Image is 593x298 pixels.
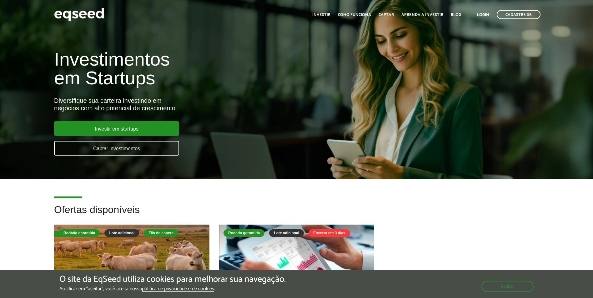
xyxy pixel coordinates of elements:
[269,229,304,237] div: Lote adicional
[338,13,371,17] a: Como funciona
[54,97,341,112] div: Diversifique sua carteira investindo em negócios com alto potencial de crescimento
[54,121,179,136] a: Investir em startups
[54,141,179,156] a: Captar investimentos
[481,281,534,292] button: Aceitar
[142,286,214,292] a: política de privacidade e de cookies
[54,231,89,237] div: Fila de espera
[309,229,350,237] div: Encerra em 3 dias
[451,13,461,17] a: Blog
[54,6,104,23] img: EqSeed
[144,229,178,237] div: Fila de espera
[477,13,489,17] a: Login
[59,229,100,237] div: Rodada garantida
[401,13,443,17] a: Aprenda a investir
[379,13,394,17] a: Captar
[59,275,286,284] h5: O site da EqSeed utiliza cookies para melhorar sua navegação.
[54,50,341,87] h1: Investimentos em Startups
[54,204,539,225] h2: Ofertas disponíveis
[224,229,264,237] div: Rodada garantida
[312,13,330,17] a: Investir
[104,229,139,237] div: Lote adicional
[59,286,286,292] p: Ao clicar em "aceitar", você aceita nossa .
[497,10,540,19] a: Cadastre-se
